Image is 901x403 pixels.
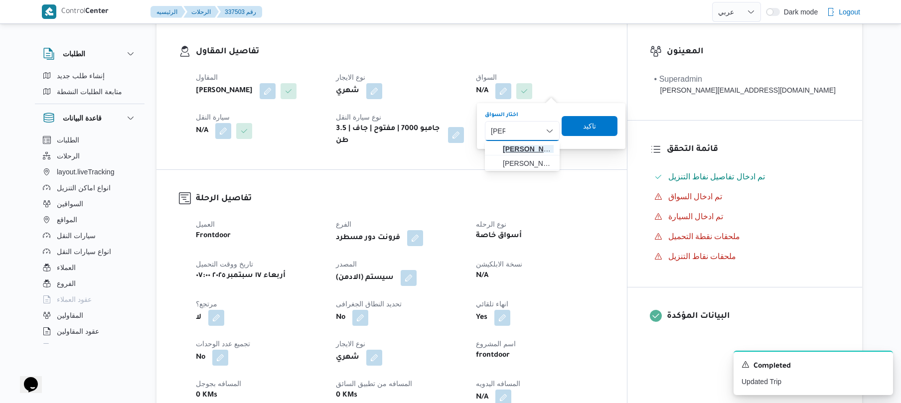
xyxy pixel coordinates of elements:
button: 337503 رقم [217,6,262,18]
iframe: chat widget [10,363,42,393]
span: مرتجع؟ [196,300,217,308]
span: Completed [753,361,791,373]
b: فرونت دور مسطرد [336,232,400,244]
div: • Superadmin [654,73,836,85]
span: تم ادخال السواق [668,192,723,201]
button: الفروع [39,275,141,291]
span: عقود العملاء [57,293,92,305]
label: اختار السواق [485,111,518,119]
span: تم ادخال السيارة [668,212,724,221]
button: السواقين [39,196,141,212]
b: شهري [336,85,359,97]
b: frontdoor [476,350,510,362]
span: • Superadmin mohamed.nabil@illa.com.eg [654,73,836,96]
span: نسخة الابلكيشن [476,260,522,268]
b: Frontdoor [196,230,231,242]
button: تم ادخال السواق [650,189,840,205]
span: متابعة الطلبات النشطة [57,86,122,98]
span: الرحلات [57,150,80,162]
span: ملحقات نقطة التحميل [668,231,741,243]
p: Updated Trip [742,377,885,387]
span: نوع الايجار [336,73,365,81]
button: قاعدة البيانات [43,112,137,124]
b: N/A [476,270,488,282]
span: [PERSON_NAME] [PERSON_NAME] [503,143,554,155]
button: الطلبات [43,48,137,60]
span: تم ادخال تفاصيل نفاط التنزيل [668,172,765,181]
span: layout.liveTracking [57,166,114,178]
span: سيارات النقل [57,230,96,242]
span: السواق [476,73,497,81]
span: الفرع [336,220,351,228]
h3: البيانات المؤكدة [667,310,840,323]
span: اسم المشروع [476,340,516,348]
span: نوع سيارة النقل [336,113,381,121]
button: الرحلات [183,6,219,18]
span: Logout [839,6,860,18]
span: ملحقات نقاط التنزيل [668,252,737,261]
h3: المعينون [667,45,840,59]
b: (سيستم (الادمن [336,272,394,284]
span: المصدر [336,260,357,268]
button: متابعة الطلبات النشطة [39,84,141,100]
span: اجهزة التليفون [57,341,98,353]
button: عقود المقاولين [39,323,141,339]
span: تم ادخال السواق [668,191,723,203]
span: المسافه اليدويه [476,380,520,388]
button: سيارات النقل [39,228,141,244]
h3: تفاصيل الرحلة [196,192,604,206]
span: إنشاء طلب جديد [57,70,105,82]
b: أربعاء ١٧ سبتمبر ٢٠٢٥ ٠٧:٠٠ [196,270,286,282]
span: المقاول [196,73,218,81]
span: تم ادخال السيارة [668,211,724,223]
b: Yes [476,312,487,324]
mark: [PERSON_NAME] [503,145,561,153]
span: تحديد النطاق الجغرافى [336,300,402,308]
b: 0 KMs [336,390,357,402]
button: محمد المصطفى ياسر على راشد [485,155,560,170]
span: العميل [196,220,215,228]
button: راشد احمد شيخ ادريس عمر [485,141,560,155]
span: ملحقات نقطة التحميل [668,232,741,241]
span: المسافه بجوجل [196,380,241,388]
div: Notification [742,360,885,373]
h3: الطلبات [63,48,85,60]
b: No [196,352,205,364]
span: ملحقات نقاط التنزيل [668,251,737,263]
span: المقاولين [57,309,83,321]
b: [PERSON_NAME] [196,85,253,97]
button: تم ادخال تفاصيل نفاط التنزيل [650,169,840,185]
button: اجهزة التليفون [39,339,141,355]
h3: قائمة التحقق [667,143,840,156]
button: الطلبات [39,132,141,148]
span: الفروع [57,277,76,289]
span: تاريخ ووقت التحميل [196,260,253,268]
b: N/A [196,125,208,137]
button: تاكيد [562,116,617,136]
button: Logout [823,2,864,22]
span: سيارة النقل [196,113,230,121]
span: الطلبات [57,134,79,146]
span: Dark mode [780,8,818,16]
h3: تفاصيل المقاول [196,45,604,59]
span: المسافه من تطبيق السائق [336,380,412,388]
button: المقاولين [39,307,141,323]
div: [PERSON_NAME][EMAIL_ADDRESS][DOMAIN_NAME] [654,85,836,96]
button: العملاء [39,260,141,275]
span: السواقين [57,198,83,210]
button: انواع سيارات النقل [39,244,141,260]
button: ملحقات نقاط التنزيل [650,249,840,265]
b: N/A [476,85,488,97]
b: Center [85,8,109,16]
button: layout.liveTracking [39,164,141,180]
button: Close list of options [546,127,554,135]
span: نوع الايجار [336,340,365,348]
div: الطلبات [35,68,145,104]
button: انواع اماكن التنزيل [39,180,141,196]
div: قاعدة البيانات [35,132,145,348]
b: شهري [336,352,359,364]
span: تجميع عدد الوحدات [196,340,250,348]
b: جامبو 7000 | مفتوح | جاف | 3.5 طن [336,123,441,147]
span: انواع سيارات النقل [57,246,111,258]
